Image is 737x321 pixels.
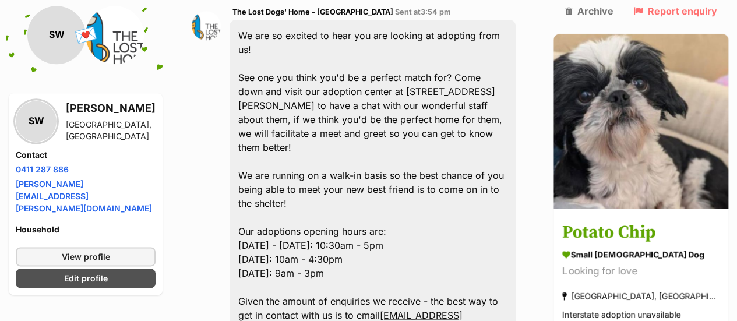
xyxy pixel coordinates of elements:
img: The Lost Dogs' Home - North Melbourne profile pic [86,6,144,64]
a: 0411 287 886 [16,164,69,174]
a: [PERSON_NAME][EMAIL_ADDRESS][PERSON_NAME][DOMAIN_NAME] [16,179,152,213]
h4: Household [16,224,156,235]
div: SW [16,101,57,142]
span: The Lost Dogs' Home - [GEOGRAPHIC_DATA] [232,8,393,16]
a: Archive [565,6,613,16]
a: Edit profile [16,269,156,288]
a: View profile [16,247,156,266]
span: View profile [62,251,110,263]
span: Sent at [395,8,451,16]
h3: [PERSON_NAME] [66,100,156,117]
a: Report enquiry [633,6,717,16]
div: [GEOGRAPHIC_DATA], [GEOGRAPHIC_DATA] [562,288,720,304]
div: SW [27,6,86,64]
span: 3:54 pm [421,8,451,16]
h3: Potato Chip [562,220,720,246]
div: [GEOGRAPHIC_DATA], [GEOGRAPHIC_DATA] [66,119,156,142]
img: Potato Chip [553,34,728,209]
span: Edit profile [64,272,108,284]
span: 💌 [73,23,99,48]
img: The Lost Dogs' Home - North Melbourne profile pic [192,11,221,40]
div: small [DEMOGRAPHIC_DATA] Dog [562,249,720,261]
h4: Contact [16,149,156,161]
div: Looking for love [562,264,720,280]
span: Interstate adoption unavailable [562,310,680,320]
